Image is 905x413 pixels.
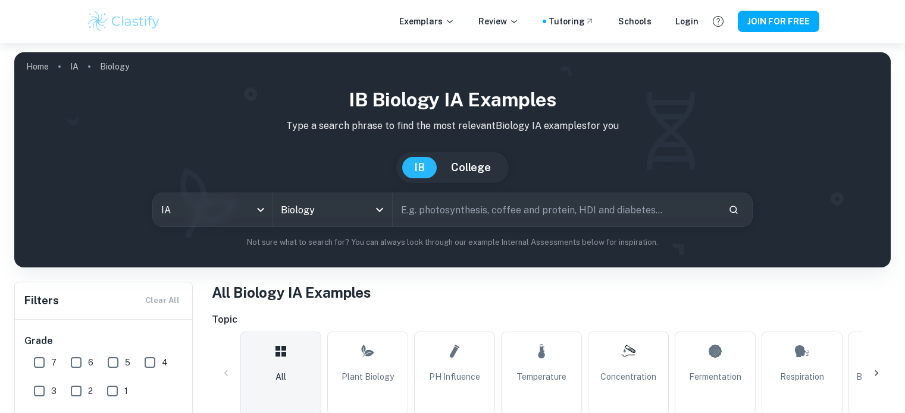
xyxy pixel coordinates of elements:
p: Review [478,15,519,28]
span: Plant Biology [342,370,394,383]
h6: Filters [24,292,59,309]
a: Tutoring [549,15,594,28]
button: Search [724,200,744,220]
h6: Grade [24,334,184,348]
h1: All Biology IA Examples [212,282,891,303]
span: Respiration [780,370,824,383]
span: 1 [124,384,128,398]
p: Type a search phrase to find the most relevant Biology IA examples for you [24,119,881,133]
span: Fermentation [689,370,741,383]
img: profile cover [14,52,891,267]
span: All [275,370,286,383]
span: pH Influence [429,370,480,383]
a: IA [70,58,79,75]
span: Temperature [516,370,566,383]
a: Schools [618,15,652,28]
button: College [439,157,503,178]
span: 5 [125,356,130,369]
img: Clastify logo [86,10,162,33]
a: Login [675,15,699,28]
button: Help and Feedback [708,11,728,31]
button: IB [402,157,437,178]
input: E.g. photosynthesis, coffee and protein, HDI and diabetes... [393,193,719,226]
span: Concentration [600,370,656,383]
span: 2 [88,384,93,398]
p: Not sure what to search for? You can always look through our example Internal Assessments below f... [24,237,881,248]
a: Home [26,58,49,75]
span: 4 [162,356,168,369]
h6: Topic [212,313,891,327]
div: IA [153,193,272,226]
p: Exemplars [399,15,455,28]
span: 3 [51,384,57,398]
p: Biology [100,60,129,73]
button: JOIN FOR FREE [738,11,819,32]
h1: IB Biology IA examples [24,86,881,114]
button: Open [371,201,388,218]
span: 7 [51,356,57,369]
span: 6 [88,356,93,369]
